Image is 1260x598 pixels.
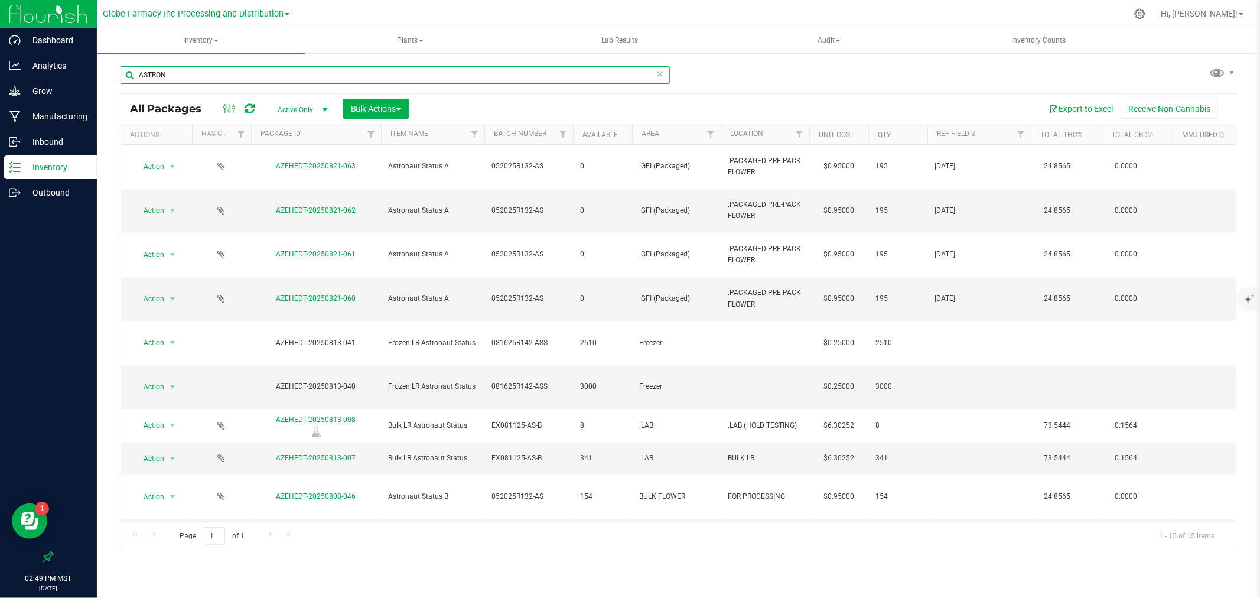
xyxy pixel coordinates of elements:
[585,35,654,45] span: Lab Results
[249,381,383,392] div: AZEHEDT-20250813-040
[97,28,305,53] a: Inventory
[494,129,546,138] a: Batch Number
[580,491,625,502] span: 154
[133,450,165,467] span: Action
[995,35,1082,45] span: Inventory Counts
[875,337,920,349] span: 2510
[388,381,477,392] span: Frozen LR Astronaut Status
[639,293,714,304] span: .GFI (Packaged)
[639,161,714,172] span: .GFI (Packaged)
[1038,246,1076,263] span: 24.8565
[1109,202,1143,219] span: 0.0000
[639,491,714,502] span: BULK FLOWER
[580,337,625,349] span: 2510
[1041,99,1121,119] button: Export to Excel
[809,365,868,409] td: $0.25000
[491,453,566,464] span: EX081125-AS-B
[170,527,255,545] span: Page of 1
[165,202,180,219] span: select
[935,205,1024,216] span: [DATE]
[809,443,868,475] td: $6.30252
[491,249,566,260] span: 052025R132-AS
[465,124,484,144] a: Filter
[809,189,868,233] td: $0.95000
[491,491,566,502] span: 052025R132-AS
[1132,8,1147,19] div: Manage settings
[935,161,1024,172] span: [DATE]
[728,287,802,310] span: .PACKAGED PRE-PACK FLOWER
[5,584,92,593] p: [DATE]
[232,124,251,144] a: Filter
[9,85,21,97] inline-svg: Grow
[388,249,477,260] span: Astronaut Status A
[1038,202,1076,219] span: 24.8565
[21,33,92,47] p: Dashboard
[1038,417,1076,434] span: 73.5444
[276,206,356,214] a: AZEHEDT-20250821-062
[21,135,92,149] p: Inbound
[639,381,714,392] span: Freezer
[351,104,401,113] span: Bulk Actions
[388,453,477,464] span: Bulk LR Astronaut Status
[133,291,165,307] span: Action
[35,502,49,516] iframe: Resource center unread badge
[580,381,625,392] span: 3000
[12,503,47,539] iframe: Resource center
[875,453,920,464] span: 341
[204,527,225,545] input: 1
[388,337,477,349] span: Frozen LR Astronaut Status
[1038,450,1076,467] span: 73.5444
[728,491,802,502] span: FOR PROCESSING
[276,250,356,258] a: AZEHEDT-20250821-061
[875,491,920,502] span: 154
[935,293,1024,304] span: [DATE]
[809,277,868,321] td: $0.95000
[249,337,383,349] div: AZEHEDT-20250813-041
[1109,488,1143,505] span: 0.0000
[1161,9,1238,18] span: Hi, [PERSON_NAME]!
[582,131,618,139] a: Available
[21,58,92,73] p: Analytics
[1109,246,1143,263] span: 0.0000
[306,28,514,53] a: Plants
[9,136,21,148] inline-svg: Inbound
[728,155,802,178] span: .PACKAGED PRE-PACK FLOWER
[133,379,165,395] span: Action
[130,131,187,139] div: Actions
[701,124,721,144] a: Filter
[725,29,932,53] span: Audit
[491,161,566,172] span: 052025R132-AS
[9,187,21,199] inline-svg: Outbound
[9,60,21,71] inline-svg: Analytics
[390,129,428,138] a: Item Name
[1150,527,1224,545] span: 1 - 15 of 15 items
[362,124,381,144] a: Filter
[809,233,868,277] td: $0.95000
[133,489,165,505] span: Action
[276,294,356,303] a: AZEHEDT-20250821-060
[639,249,714,260] span: .GFI (Packaged)
[133,246,165,263] span: Action
[516,28,724,53] a: Lab Results
[875,293,920,304] span: 195
[21,186,92,200] p: Outbound
[937,129,975,138] a: Ref Field 3
[9,110,21,122] inline-svg: Manufacturing
[491,420,566,431] span: EX081125-AS-B
[1109,450,1143,467] span: 0.1564
[935,28,1142,53] a: Inventory Counts
[642,129,659,138] a: Area
[307,29,513,53] span: Plants
[9,161,21,173] inline-svg: Inventory
[388,293,477,304] span: Astronaut Status A
[1038,290,1076,307] span: 24.8565
[1038,158,1076,175] span: 24.8565
[21,109,92,123] p: Manufacturing
[9,34,21,46] inline-svg: Dashboard
[809,321,868,365] td: $0.25000
[133,158,165,175] span: Action
[165,334,180,351] span: select
[43,551,54,563] label: Pin the sidebar to full width on large screens
[580,453,625,464] span: 341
